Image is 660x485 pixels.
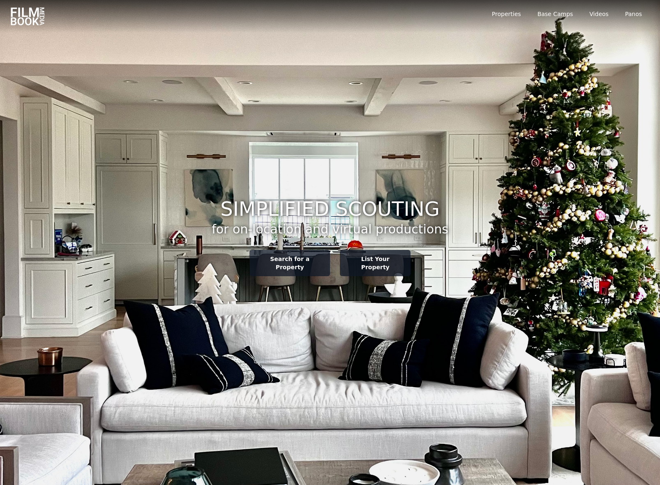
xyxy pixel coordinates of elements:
[340,250,411,276] a: List Your Property
[492,10,521,18] a: Properties
[249,250,330,276] a: Search for a Property
[625,10,642,18] a: Panos
[10,7,45,26] img: Film Book Media Logo
[212,199,448,219] h1: Simplified Scouting
[538,10,573,18] a: Base Camps
[212,222,448,237] h2: for on-location and virtual productions
[589,10,609,18] a: Videos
